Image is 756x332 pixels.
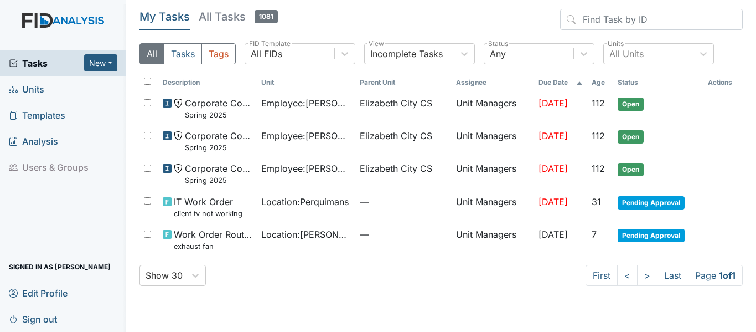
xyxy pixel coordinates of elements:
[255,10,278,23] span: 1081
[452,125,534,157] td: Unit Managers
[719,270,736,281] strong: 1 of 1
[360,195,447,208] span: —
[9,258,111,275] span: Signed in as [PERSON_NAME]
[538,130,568,141] span: [DATE]
[370,47,443,60] div: Incomplete Tasks
[185,162,252,186] span: Corporate Compliance Spring 2025
[452,92,534,125] td: Unit Managers
[158,73,257,92] th: Toggle SortBy
[688,265,743,286] span: Page
[587,73,613,92] th: Toggle SortBy
[174,228,252,252] span: Work Order Routine exhaust fan
[355,73,452,92] th: Toggle SortBy
[618,98,644,111] span: Open
[360,96,432,110] span: Elizabeth City CS
[618,229,685,242] span: Pending Approval
[637,265,657,286] a: >
[261,96,351,110] span: Employee : [PERSON_NAME]
[139,9,190,24] h5: My Tasks
[592,163,605,174] span: 112
[185,110,252,120] small: Spring 2025
[9,106,65,124] span: Templates
[609,47,644,60] div: All Units
[360,129,432,142] span: Elizabeth City CS
[199,9,278,24] h5: All Tasks
[360,228,447,241] span: —
[452,73,534,92] th: Assignee
[617,265,638,286] a: <
[592,98,605,109] span: 112
[201,43,236,64] button: Tags
[9,284,68,302] span: Edit Profile
[251,47,282,60] div: All FIDs
[657,265,688,286] a: Last
[560,9,743,30] input: Find Task by ID
[185,142,252,153] small: Spring 2025
[185,96,252,120] span: Corporate Compliance Spring 2025
[146,269,183,282] div: Show 30
[164,43,202,64] button: Tasks
[592,196,601,207] span: 31
[257,73,355,92] th: Toggle SortBy
[185,175,252,186] small: Spring 2025
[174,241,252,252] small: exhaust fan
[174,208,242,219] small: client tv not working
[452,191,534,223] td: Unit Managers
[261,228,351,241] span: Location : [PERSON_NAME]. [GEOGRAPHIC_DATA]
[586,265,618,286] a: First
[9,80,44,98] span: Units
[9,132,58,150] span: Analysis
[261,195,349,208] span: Location : Perquimans
[618,196,685,210] span: Pending Approval
[139,43,236,64] div: Type filter
[452,223,534,256] td: Unit Managers
[618,130,644,144] span: Open
[185,129,252,153] span: Corporate Compliance Spring 2025
[592,130,605,141] span: 112
[9,57,84,70] a: Tasks
[9,310,57,328] span: Sign out
[586,265,743,286] nav: task-pagination
[490,47,506,60] div: Any
[84,54,117,71] button: New
[144,78,151,85] input: Toggle All Rows Selected
[538,196,568,207] span: [DATE]
[538,163,568,174] span: [DATE]
[174,195,242,219] span: IT Work Order client tv not working
[613,73,703,92] th: Toggle SortBy
[538,98,568,109] span: [DATE]
[592,229,597,240] span: 7
[261,162,351,175] span: Employee : [PERSON_NAME]
[703,73,743,92] th: Actions
[261,129,351,142] span: Employee : [PERSON_NAME]
[534,73,587,92] th: Toggle SortBy
[618,163,644,176] span: Open
[139,43,164,64] button: All
[360,162,432,175] span: Elizabeth City CS
[452,157,534,190] td: Unit Managers
[538,229,568,240] span: [DATE]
